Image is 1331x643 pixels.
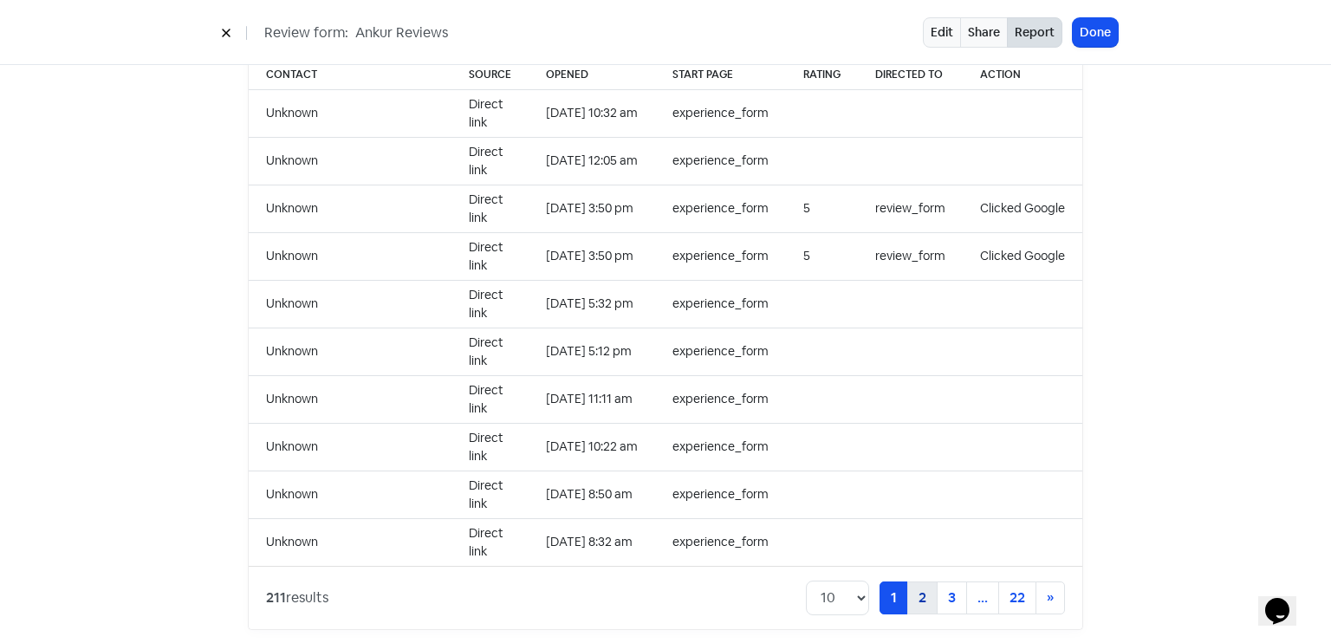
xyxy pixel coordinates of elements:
[249,280,451,328] td: Unknown
[1258,574,1314,626] iframe: chat widget
[529,518,655,566] td: [DATE] 8:32 am
[655,471,786,518] td: experience_form
[529,280,655,328] td: [DATE] 5:32 pm
[529,232,655,280] td: [DATE] 3:50 pm
[451,89,529,137] td: Direct link
[907,581,938,614] a: 2
[249,185,451,232] td: Unknown
[786,60,858,90] th: Rating
[451,185,529,232] td: Direct link
[249,232,451,280] td: Unknown
[249,137,451,185] td: Unknown
[529,471,655,518] td: [DATE] 8:50 am
[451,471,529,518] td: Direct link
[451,423,529,471] td: Direct link
[655,328,786,375] td: experience_form
[963,185,1082,232] td: Clicked Google
[937,581,967,614] a: 3
[1036,581,1065,614] a: Next
[529,89,655,137] td: [DATE] 10:32 am
[529,328,655,375] td: [DATE] 5:12 pm
[529,375,655,423] td: [DATE] 11:11 am
[249,518,451,566] td: Unknown
[655,518,786,566] td: experience_form
[655,280,786,328] td: experience_form
[529,137,655,185] td: [DATE] 12:05 am
[963,60,1082,90] th: Action
[529,60,655,90] th: Opened
[249,375,451,423] td: Unknown
[451,375,529,423] td: Direct link
[451,328,529,375] td: Direct link
[249,423,451,471] td: Unknown
[880,581,908,614] a: 1
[655,185,786,232] td: experience_form
[655,137,786,185] td: experience_form
[966,581,999,614] a: ...
[266,588,286,607] strong: 211
[249,60,451,90] th: Contact
[451,137,529,185] td: Direct link
[249,328,451,375] td: Unknown
[786,185,858,232] td: 5
[266,588,328,608] div: results
[858,232,963,280] td: review_form
[963,232,1082,280] td: Clicked Google
[1047,588,1054,607] span: »
[960,17,1008,48] a: Share
[786,232,858,280] td: 5
[1073,18,1118,47] button: Done
[655,423,786,471] td: experience_form
[451,518,529,566] td: Direct link
[998,581,1036,614] a: 22
[249,89,451,137] td: Unknown
[264,23,348,43] span: Review form:
[655,375,786,423] td: experience_form
[858,185,963,232] td: review_form
[529,423,655,471] td: [DATE] 10:22 am
[451,232,529,280] td: Direct link
[1007,17,1062,48] button: Report
[923,17,961,48] a: Edit
[451,60,529,90] th: Source
[655,60,786,90] th: Start page
[451,280,529,328] td: Direct link
[655,232,786,280] td: experience_form
[858,60,963,90] th: Directed to
[249,471,451,518] td: Unknown
[529,185,655,232] td: [DATE] 3:50 pm
[655,89,786,137] td: experience_form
